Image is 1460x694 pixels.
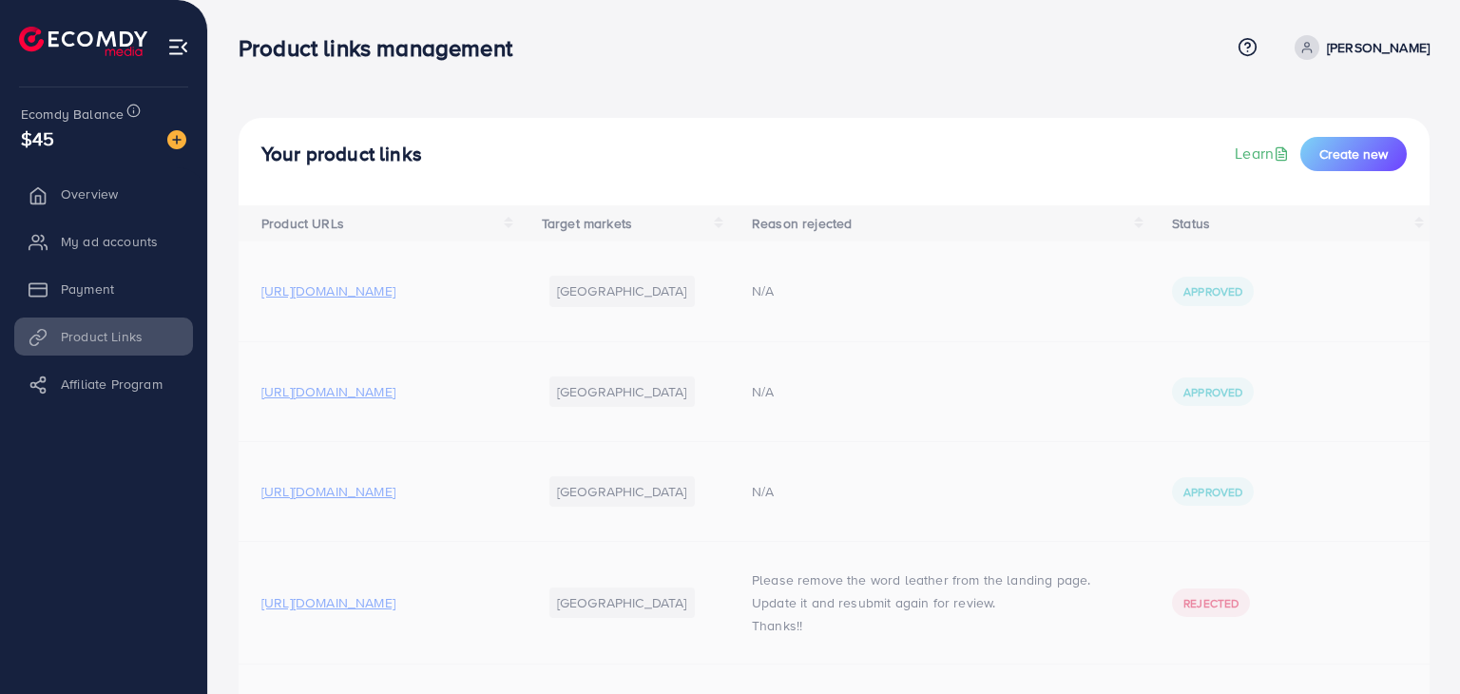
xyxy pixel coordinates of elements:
span: $45 [21,125,54,152]
img: menu [167,36,189,58]
h4: Your product links [261,143,422,166]
button: Create new [1300,137,1407,171]
h3: Product links management [239,34,528,62]
img: logo [19,27,147,56]
a: [PERSON_NAME] [1287,35,1430,60]
span: Ecomdy Balance [21,105,124,124]
a: Learn [1235,143,1293,164]
img: image [167,130,186,149]
p: [PERSON_NAME] [1327,36,1430,59]
span: Create new [1319,145,1388,164]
